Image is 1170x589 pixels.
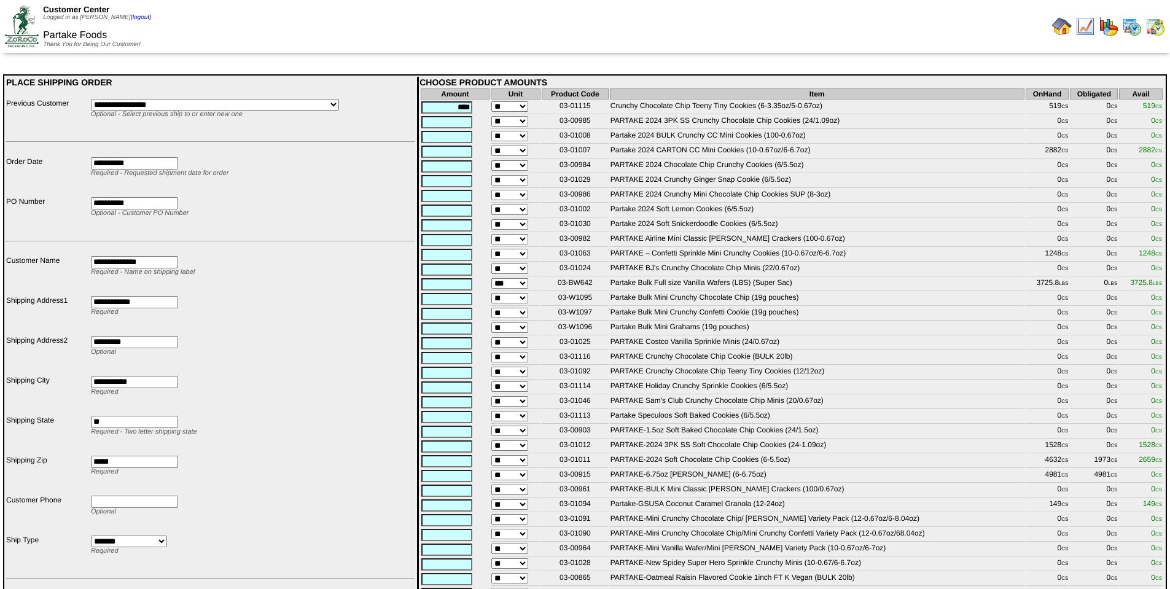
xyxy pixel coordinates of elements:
[1155,443,1162,448] span: CS
[1139,146,1162,154] span: 2882
[1026,115,1069,129] td: 0
[1061,354,1068,360] span: CS
[1026,484,1069,497] td: 0
[1110,295,1117,301] span: CS
[91,547,119,555] span: Required
[542,440,609,453] td: 03-01012
[1143,499,1162,508] span: 149
[542,558,609,571] td: 03-01028
[43,14,151,21] span: Logged in as [PERSON_NAME]
[1110,487,1117,493] span: CS
[1155,310,1162,316] span: CS
[1110,222,1117,227] span: CS
[1155,354,1162,360] span: CS
[1061,458,1068,463] span: CS
[610,572,1024,586] td: PARTAKE-Oatmeal Raisin Flavored Cookie 1inch FT K Vegan (BULK 20lb)
[421,88,489,99] th: Amount
[6,255,89,294] td: Customer Name
[1070,543,1118,556] td: 0
[1122,17,1142,36] img: calendarprod.gif
[1110,443,1117,448] span: CS
[1151,514,1162,523] span: 0
[43,41,141,48] span: Thank You for Being Our Customer!
[1155,546,1162,552] span: CS
[1070,160,1118,173] td: 0
[1110,399,1117,404] span: CS
[542,425,609,439] td: 03-00903
[1061,369,1068,375] span: CS
[1070,396,1118,409] td: 0
[1110,546,1117,552] span: CS
[1061,207,1068,213] span: CS
[1110,340,1117,345] span: CS
[1151,381,1162,390] span: 0
[91,468,119,475] span: Required
[1070,233,1118,247] td: 0
[1061,413,1068,419] span: CS
[1110,207,1117,213] span: CS
[542,88,609,99] th: Product Code
[1139,440,1162,449] span: 1528
[610,366,1024,380] td: PARTAKE Crunchy Chocolate Chip Teeny Tiny Cookies (12/12oz)
[1099,17,1118,36] img: graph.gif
[1070,425,1118,439] td: 0
[610,115,1024,129] td: PARTAKE 2024 3PK SS Crunchy Chocolate Chip Cookies (24/1.09oz)
[1061,163,1068,168] span: CS
[542,322,609,335] td: 03-W1096
[1070,292,1118,306] td: 0
[1061,340,1068,345] span: CS
[1070,278,1118,291] td: 0
[1151,175,1162,184] span: 0
[610,454,1024,468] td: PARTAKE-2024 Soft Chocolate Chip Cookies (6-5.5oz)
[1061,310,1068,316] span: CS
[610,101,1024,114] td: Crunchy Chocolate Chip Teeny Tiny Cookies (6-3.35oz/5-0.67oz)
[610,189,1024,203] td: PARTAKE 2024 Crunchy Mini Chocolate Chip Cookies SUP (8-3oz)
[1061,192,1068,198] span: CS
[610,88,1024,99] th: Item
[610,233,1024,247] td: PARTAKE Airline Mini Classic [PERSON_NAME] Crackers (100-0.67oz)
[1151,131,1162,139] span: 0
[1026,88,1069,99] th: OnHand
[1151,219,1162,228] span: 0
[1026,219,1069,232] td: 0
[542,101,609,114] td: 03-01115
[1110,413,1117,419] span: CS
[610,174,1024,188] td: PARTAKE 2024 Crunchy Ginger Snap Cookie (6/5.5oz)
[1155,192,1162,198] span: CS
[1070,484,1118,497] td: 0
[1155,531,1162,537] span: CS
[542,366,609,380] td: 03-01092
[1061,561,1068,566] span: CS
[1110,502,1117,507] span: CS
[1026,440,1069,453] td: 1528
[1026,425,1069,439] td: 0
[1155,384,1162,389] span: CS
[6,455,89,494] td: Shipping Zip
[1151,485,1162,493] span: 0
[1110,310,1117,316] span: CS
[1070,130,1118,144] td: 0
[610,337,1024,350] td: PARTAKE Costco Vanilla Sprinkle Minis (24/0.67oz)
[1026,558,1069,571] td: 0
[1151,205,1162,213] span: 0
[1110,472,1117,478] span: CS
[1151,160,1162,169] span: 0
[1070,469,1118,483] td: 4981
[1155,325,1162,330] span: CS
[610,219,1024,232] td: Partake 2024 Soft Snickerdoodle Cookies (6/5.5oz)
[1155,236,1162,242] span: CS
[1061,222,1068,227] span: CS
[1139,455,1162,464] span: 2659
[6,375,89,414] td: Shipping City
[1026,366,1069,380] td: 0
[1026,233,1069,247] td: 0
[1155,295,1162,301] span: CS
[1026,130,1069,144] td: 0
[1151,529,1162,537] span: 0
[1155,561,1162,566] span: CS
[542,219,609,232] td: 03-01030
[1070,366,1118,380] td: 0
[1026,322,1069,335] td: 0
[1061,487,1068,493] span: CS
[1155,517,1162,522] span: CS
